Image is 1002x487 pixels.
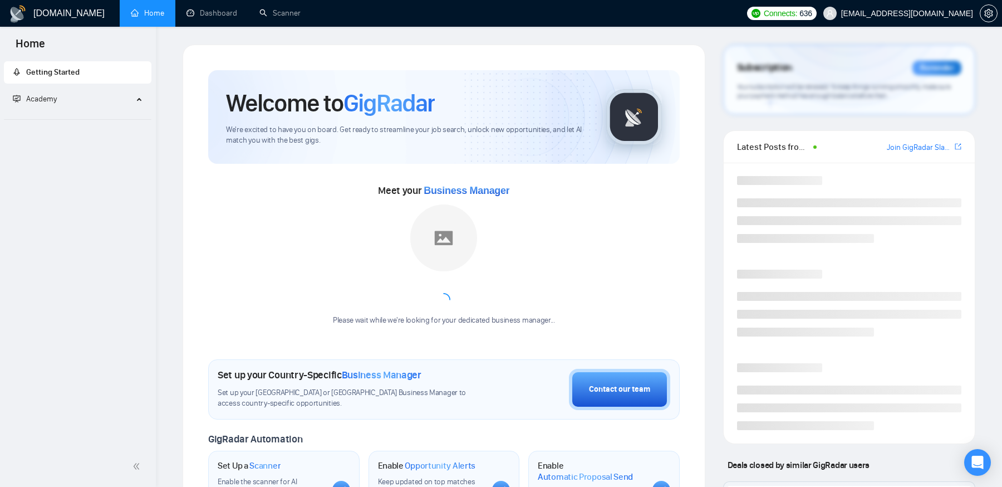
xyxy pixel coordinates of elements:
span: Meet your [378,184,509,197]
span: Opportunity Alerts [405,460,475,471]
li: Getting Started [4,61,151,84]
span: Subscription [737,59,792,77]
h1: Set Up a [218,460,281,471]
span: Business Manager [342,369,421,381]
a: setting [980,9,998,18]
a: export [955,142,961,152]
button: setting [980,4,998,22]
span: Deals closed by similar GigRadar users [723,455,874,475]
h1: Welcome to [226,88,435,118]
span: Your subscription will be renewed. To keep things running smoothly, make sure your payment method... [737,82,951,100]
span: loading [436,292,451,308]
a: Join GigRadar Slack Community [887,142,952,154]
img: logo [9,5,27,23]
span: double-left [132,461,144,472]
span: GigRadar Automation [208,433,302,445]
span: Home [7,36,54,59]
span: Automatic Proposal Send [538,471,633,483]
div: Open Intercom Messenger [964,449,991,476]
span: Latest Posts from the GigRadar Community [737,140,810,154]
button: Contact our team [569,369,670,410]
span: Business Manager [424,185,509,196]
h1: Enable [378,460,476,471]
img: gigradar-logo.png [606,89,662,145]
span: Academy [26,94,57,104]
h1: Set up your Country-Specific [218,369,421,381]
span: export [955,142,961,151]
li: Academy Homepage [4,115,151,122]
a: homeHome [131,8,164,18]
span: GigRadar [343,88,435,118]
div: Contact our team [589,383,650,396]
a: dashboardDashboard [186,8,237,18]
span: user [826,9,834,17]
span: We're excited to have you on board. Get ready to streamline your job search, unlock new opportuni... [226,125,588,146]
a: searchScanner [259,8,301,18]
div: Reminder [912,61,961,75]
span: 636 [799,7,812,20]
span: Connects: [764,7,797,20]
span: Scanner [249,460,281,471]
span: rocket [13,68,21,76]
span: Set up your [GEOGRAPHIC_DATA] or [GEOGRAPHIC_DATA] Business Manager to access country-specific op... [218,388,489,409]
span: fund-projection-screen [13,95,21,103]
span: Getting Started [26,67,80,77]
span: Academy [13,94,57,104]
img: upwork-logo.png [751,9,760,18]
img: placeholder.png [410,204,477,271]
h1: Enable [538,460,644,482]
div: Please wait while we're looking for your dedicated business manager... [326,315,562,326]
